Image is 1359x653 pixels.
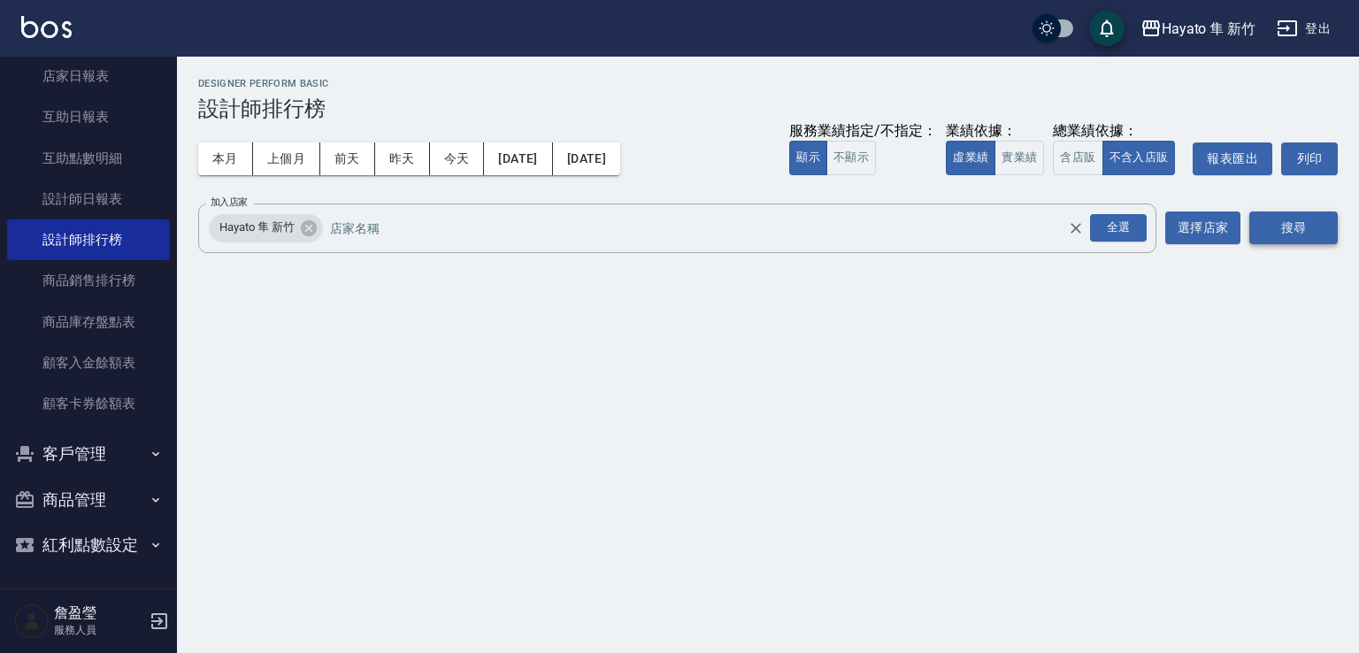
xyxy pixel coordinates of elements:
button: 商品管理 [7,477,170,523]
a: 互助點數明細 [7,138,170,179]
div: Hayato 隼 新竹 [1162,18,1255,40]
h5: 詹盈瑩 [54,604,144,622]
img: Person [14,603,50,639]
button: 登出 [1270,12,1338,45]
button: 不含入店販 [1102,141,1176,175]
button: 今天 [430,142,485,175]
div: Hayato 隼 新竹 [209,214,323,242]
button: [DATE] [484,142,552,175]
a: 店家日報表 [7,56,170,96]
button: 選擇店家 [1165,211,1240,244]
a: 互助日報表 [7,96,170,137]
button: 不顯示 [826,141,876,175]
button: Hayato 隼 新竹 [1133,11,1263,47]
a: 顧客卡券餘額表 [7,383,170,424]
button: 昨天 [375,142,430,175]
button: 顯示 [789,141,827,175]
a: 顧客入金餘額表 [7,342,170,383]
h2: Designer Perform Basic [198,78,1338,89]
button: 虛業績 [946,141,995,175]
button: Open [1086,211,1150,245]
div: 服務業績指定/不指定： [789,122,937,141]
button: 實業績 [994,141,1044,175]
button: 列印 [1281,142,1338,175]
button: 上個月 [253,142,320,175]
button: [DATE] [553,142,620,175]
a: 商品銷售排行榜 [7,260,170,301]
div: 業績依據： [946,122,1044,141]
h3: 設計師排行榜 [198,96,1338,121]
button: 含店販 [1053,141,1102,175]
a: 商品庫存盤點表 [7,302,170,342]
span: Hayato 隼 新竹 [209,219,304,236]
button: 本月 [198,142,253,175]
img: Logo [21,16,72,38]
button: 前天 [320,142,375,175]
label: 加入店家 [211,196,248,209]
a: 設計師排行榜 [7,219,170,260]
div: 總業績依據： [1053,122,1184,141]
p: 服務人員 [54,622,144,638]
a: 設計師日報表 [7,179,170,219]
button: 客戶管理 [7,431,170,477]
button: 紅利點數設定 [7,522,170,568]
button: 搜尋 [1249,211,1338,244]
button: 報表匯出 [1193,142,1272,175]
button: save [1089,11,1125,46]
input: 店家名稱 [326,212,1099,243]
div: 全選 [1090,214,1147,242]
button: Clear [1063,216,1088,241]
